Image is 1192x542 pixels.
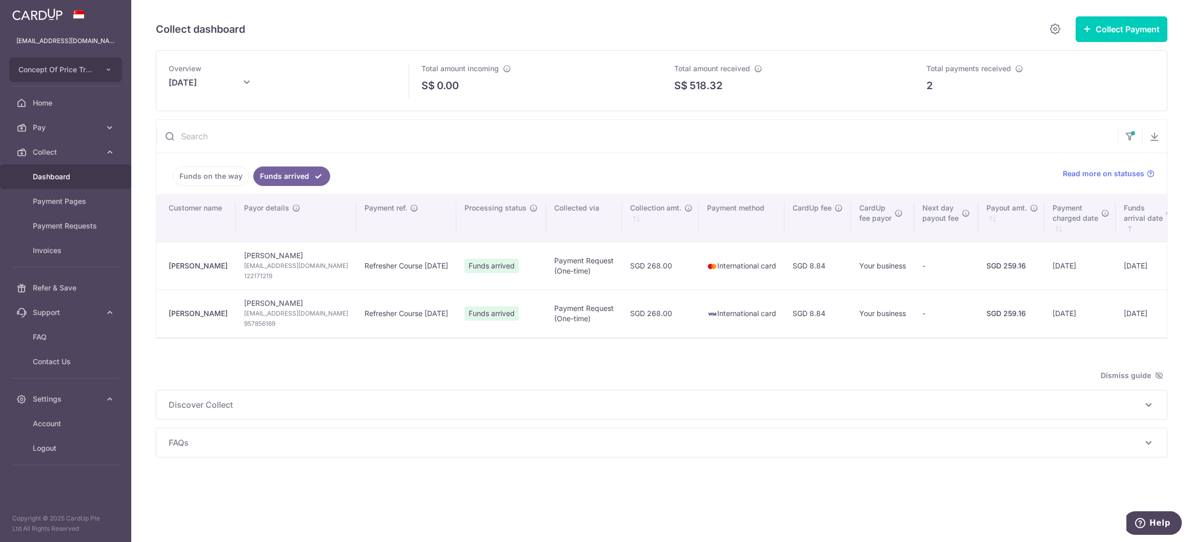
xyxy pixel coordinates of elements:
p: Discover Collect [169,399,1155,411]
td: Payment Request (One-time) [546,289,622,337]
th: CardUp fee [784,195,851,242]
span: Payment Pages [33,196,100,206]
a: Read more on statuses [1063,169,1155,179]
p: 518.32 [690,78,722,93]
p: FAQs [169,436,1155,449]
span: Funds arrived [464,259,519,273]
span: CardUp fee [793,203,832,213]
span: [EMAIL_ADDRESS][DOMAIN_NAME] [244,308,348,319]
td: - [914,289,978,337]
div: [PERSON_NAME] [169,261,228,271]
div: SGD 259.16 [986,261,1036,271]
td: SGD 8.84 [784,242,851,289]
td: Your business [851,242,914,289]
td: Payment Request (One-time) [546,242,622,289]
span: Total amount incoming [421,64,499,73]
span: CardUp fee payor [859,203,892,223]
span: 957856169 [244,319,348,329]
th: Next daypayout fee [914,195,978,242]
span: Help [23,7,44,16]
th: Collection amt. : activate to sort column ascending [622,195,699,242]
th: Fundsarrival date : activate to sort column ascending [1116,195,1180,242]
span: Account [33,419,100,429]
span: Home [33,98,100,108]
th: Payment ref. [356,195,456,242]
td: International card [699,289,784,337]
td: [DATE] [1044,289,1116,337]
div: [PERSON_NAME] [169,308,228,319]
td: [PERSON_NAME] [236,289,356,337]
span: Pay [33,122,100,133]
span: 122171219 [244,271,348,281]
th: Collected via [546,195,622,242]
span: FAQ [33,332,100,342]
td: SGD 8.84 [784,289,851,337]
button: Collect Payment [1076,16,1167,42]
th: Payor details [236,195,356,242]
span: Contact Us [33,357,100,367]
p: 0.00 [437,78,459,93]
td: SGD 268.00 [622,289,699,337]
span: Processing status [464,203,527,213]
th: Processing status [456,195,546,242]
th: Paymentcharged date : activate to sort column ascending [1044,195,1116,242]
td: International card [699,242,784,289]
span: Settings [33,394,100,404]
td: [PERSON_NAME] [236,242,356,289]
img: mastercard-sm-87a3fd1e0bddd137fecb07648320f44c262e2538e7db6024463105ddbc961eb2.png [707,261,717,272]
span: Logout [33,443,100,453]
img: visa-sm-192604c4577d2d35970c8ed26b86981c2741ebd56154ab54ad91a526f0f24972.png [707,309,717,319]
th: Customer name [156,195,236,242]
td: Refresher Course [DATE] [356,289,456,337]
span: Collection amt. [630,203,681,213]
span: Collect [33,147,100,157]
img: CardUp [12,8,63,20]
span: Refer & Save [33,283,100,293]
input: Search [156,120,1118,153]
span: Invoices [33,245,100,256]
span: Discover Collect [169,399,1142,411]
span: Read more on statuses [1063,169,1144,179]
span: Payout amt. [986,203,1027,213]
div: SGD 259.16 [986,308,1036,319]
span: Payment ref. [365,203,407,213]
span: Payment charged date [1053,203,1098,223]
p: 2 [926,78,933,93]
span: [EMAIL_ADDRESS][DOMAIN_NAME] [244,261,348,271]
span: Concept Of Price Trading Pte Ltd [18,65,94,75]
a: Funds on the way [173,166,249,186]
span: S$ [674,78,688,93]
span: Payment Requests [33,221,100,231]
span: Total amount received [674,64,750,73]
th: Payment method [699,195,784,242]
p: [EMAIL_ADDRESS][DOMAIN_NAME] [16,36,115,46]
h5: Collect dashboard [156,21,245,37]
span: Overview [169,64,201,73]
button: Concept Of Price Trading Pte Ltd [9,57,122,82]
span: Payor details [244,203,289,213]
span: S$ [421,78,435,93]
td: [DATE] [1116,289,1180,337]
span: FAQs [169,436,1142,449]
span: Dismiss guide [1101,369,1163,382]
span: Next day payout fee [922,203,959,223]
span: Total payments received [926,64,1011,73]
th: CardUpfee payor [851,195,914,242]
th: Payout amt. : activate to sort column ascending [978,195,1044,242]
td: [DATE] [1044,242,1116,289]
span: Dashboard [33,172,100,182]
td: - [914,242,978,289]
span: Support [33,307,100,318]
td: Refresher Course [DATE] [356,242,456,289]
span: Funds arrival date [1124,203,1163,223]
iframe: Opens a widget where you can find more information [1126,511,1182,537]
span: Funds arrived [464,306,519,321]
a: Funds arrived [253,166,330,186]
td: SGD 268.00 [622,242,699,289]
td: Your business [851,289,914,337]
td: [DATE] [1116,242,1180,289]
